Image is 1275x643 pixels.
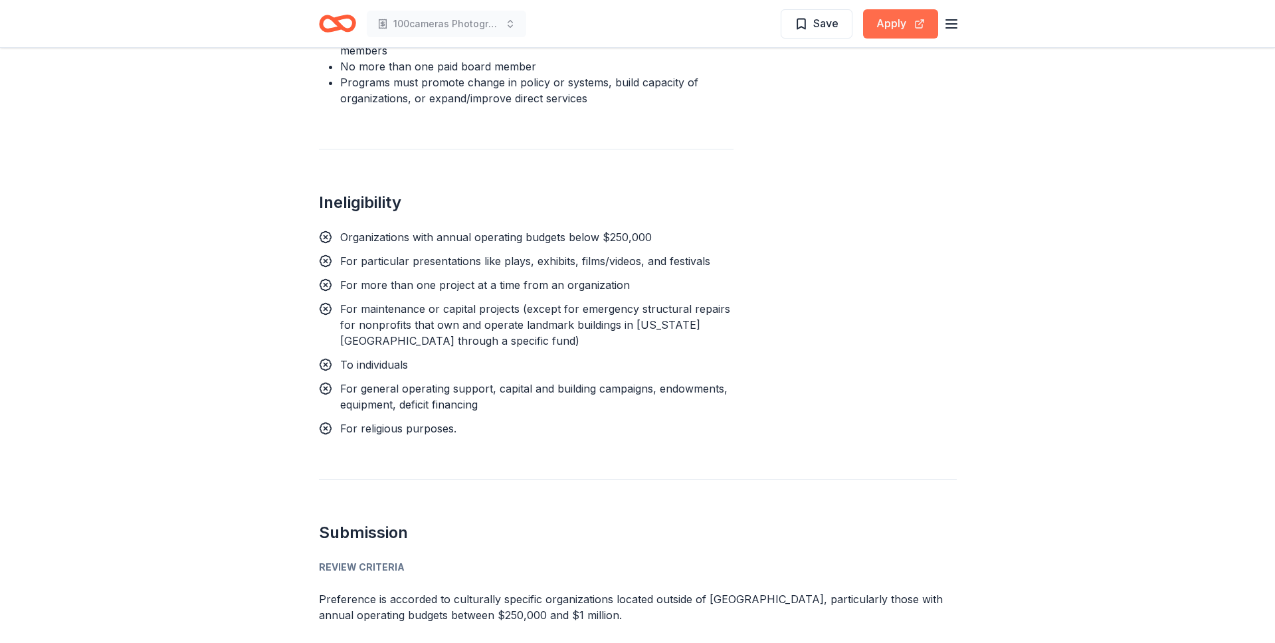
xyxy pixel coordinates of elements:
[340,358,408,371] span: To individuals
[319,591,957,623] p: Preference is accorded to culturally specific organizations located outside of [GEOGRAPHIC_DATA],...
[340,58,734,74] li: No more than one paid board member
[393,16,500,32] span: 100cameras Photography & Social Emotional Programming for Youth
[340,422,456,435] span: For religious purposes.
[340,254,710,268] span: For particular presentations like plays, exhibits, films/videos, and festivals
[319,192,734,213] h2: Ineligibility
[781,9,852,39] button: Save
[319,522,957,543] h2: Submission
[340,302,730,347] span: For maintenance or capital projects (except for emergency structural repairs for nonprofits that ...
[813,15,838,32] span: Save
[319,559,957,575] div: Review Criteria
[319,8,356,39] a: Home
[367,11,526,37] button: 100cameras Photography & Social Emotional Programming for Youth
[340,74,734,106] li: Programs must promote change in policy or systems, build capacity of organizations, or expand/imp...
[340,382,728,411] span: For general operating support, capital and building campaigns, endowments, equipment, deficit fin...
[340,278,630,292] span: For more than one project at a time from an organization
[340,230,652,244] span: Organizations with annual operating budgets below $250,000
[863,9,938,39] button: Apply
